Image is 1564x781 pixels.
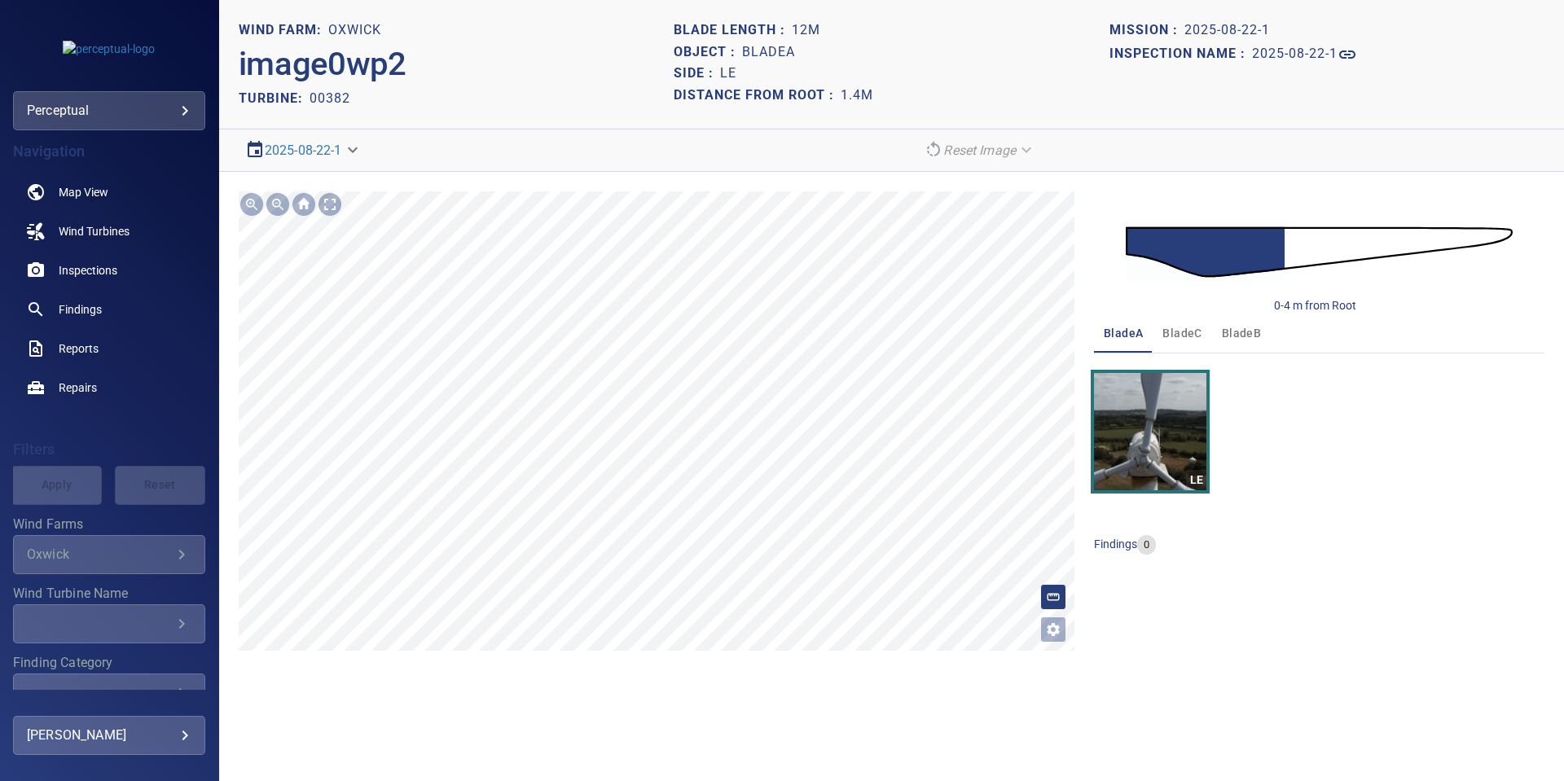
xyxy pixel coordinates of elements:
[1186,470,1206,490] div: LE
[13,173,205,212] a: map noActive
[674,45,742,60] h1: Object :
[13,587,205,600] label: Wind Turbine Name
[13,251,205,290] a: inspections noActive
[13,91,205,130] div: perceptual
[59,301,102,318] span: Findings
[13,604,205,643] div: Wind Turbine Name
[59,262,117,279] span: Inspections
[720,66,736,81] h1: LE
[792,23,820,38] h1: 12m
[59,184,108,200] span: Map View
[13,674,205,713] div: Finding Category
[27,98,191,124] div: perceptual
[742,45,795,60] h1: bladeA
[13,212,205,251] a: windturbines noActive
[674,88,841,103] h1: Distance from root :
[1162,323,1202,344] span: bladeC
[13,368,205,407] a: repairs noActive
[59,340,99,357] span: Reports
[943,143,1016,158] em: Reset Image
[13,329,205,368] a: reports noActive
[1109,23,1184,38] h1: Mission :
[27,722,191,748] div: [PERSON_NAME]
[13,290,205,329] a: findings noActive
[310,90,350,106] h2: 00382
[1274,297,1356,314] div: 0-4 m from Root
[674,66,720,81] h1: Side :
[59,380,97,396] span: Repairs
[239,191,265,217] div: Zoom in
[841,88,873,103] h1: 1.4m
[27,546,172,562] div: Oxwick
[1109,46,1252,62] h1: Inspection name :
[13,143,205,160] h4: Navigation
[317,191,343,217] div: Toggle full page
[265,143,342,158] a: 2025-08-22-1
[1252,46,1338,62] h1: 2025-08-22-1
[1252,45,1357,64] a: 2025-08-22-1
[328,23,381,38] h1: Oxwick
[291,191,317,217] div: Go home
[13,518,205,531] label: Wind Farms
[1094,373,1206,490] a: LE
[13,441,205,458] h4: Filters
[1184,23,1270,38] h1: 2025-08-22-1
[265,191,291,217] div: Zoom out
[13,656,205,669] label: Finding Category
[1126,205,1513,299] img: d
[674,23,792,38] h1: Blade length :
[1094,537,1137,551] span: findings
[239,90,310,106] h2: TURBINE:
[239,45,406,84] h2: image0wp2
[239,136,368,165] div: 2025-08-22-1
[917,136,1042,165] div: Reset Image
[1222,323,1261,344] span: bladeB
[1104,323,1143,344] span: bladeA
[1040,616,1066,643] button: Open image filters and tagging options
[63,41,155,57] img: perceptual-logo
[239,23,328,38] h1: WIND FARM:
[1137,537,1156,553] span: 0
[59,223,130,239] span: Wind Turbines
[13,535,205,574] div: Wind Farms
